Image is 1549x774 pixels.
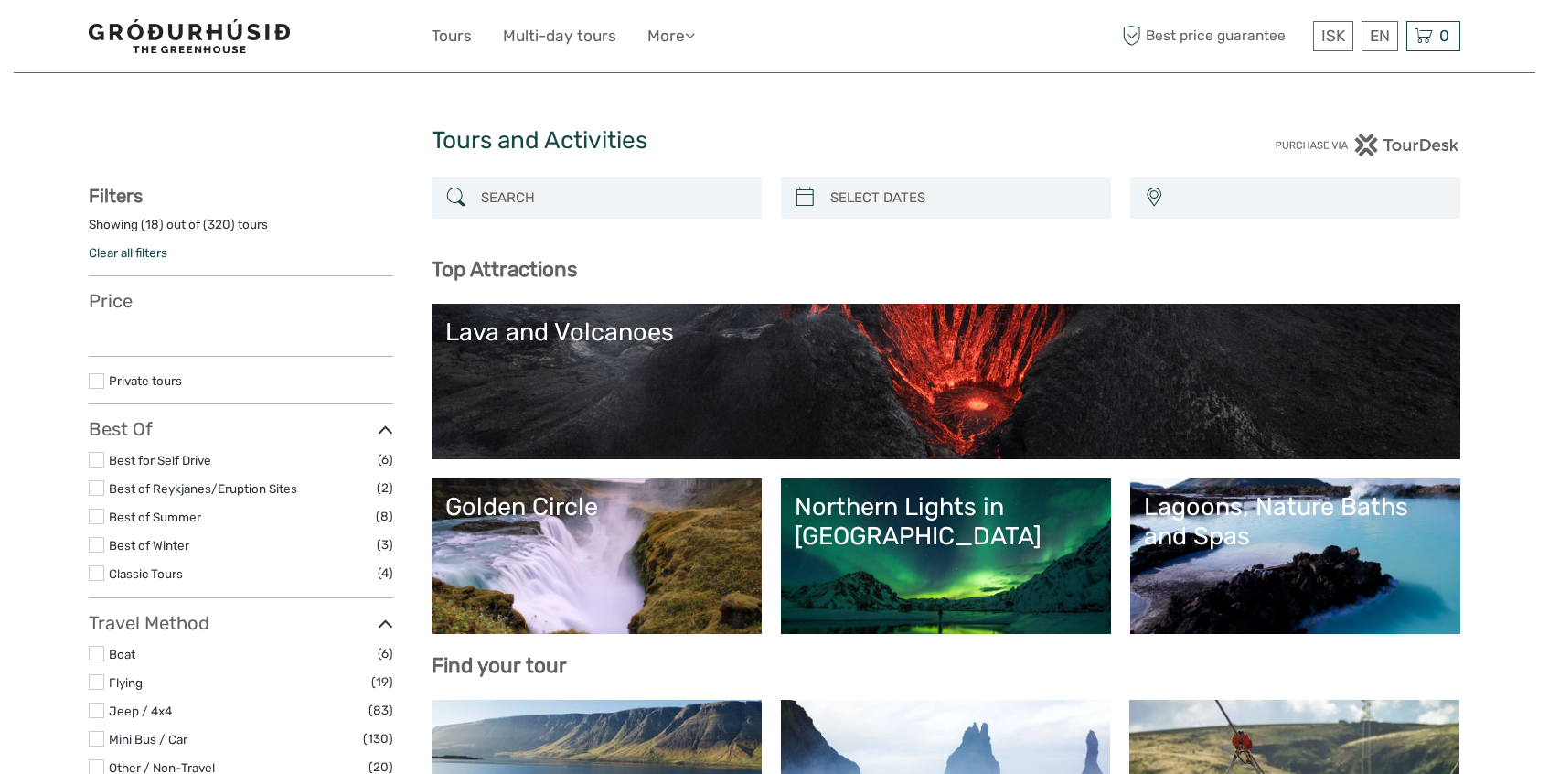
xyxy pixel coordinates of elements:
[795,492,1097,620] a: Northern Lights in [GEOGRAPHIC_DATA]
[363,728,393,749] span: (130)
[89,612,393,634] h3: Travel Method
[378,449,393,470] span: (6)
[1437,27,1452,45] span: 0
[377,534,393,555] span: (3)
[823,182,1102,214] input: SELECT DATES
[208,216,230,233] label: 320
[432,653,567,678] b: Find your tour
[474,182,753,214] input: SEARCH
[445,317,1447,347] div: Lava and Volcanoes
[378,563,393,584] span: (4)
[1362,21,1398,51] div: EN
[109,510,201,524] a: Best of Summer
[445,492,748,521] div: Golden Circle
[376,506,393,527] span: (8)
[109,453,211,468] a: Best for Self Drive
[1275,134,1460,156] img: PurchaseViaTourDesk.png
[109,481,297,496] a: Best of Reykjanes/Eruption Sites
[503,23,616,49] a: Multi-day tours
[432,257,577,282] b: Top Attractions
[1117,21,1309,51] span: Best price guarantee
[109,732,187,747] a: Mini Bus / Car
[109,538,189,553] a: Best of Winter
[89,245,167,260] a: Clear all filters
[371,672,393,693] span: (19)
[377,478,393,499] span: (2)
[89,290,393,312] h3: Price
[109,373,182,388] a: Private tours
[445,492,748,620] a: Golden Circle
[109,704,172,718] a: Jeep / 4x4
[145,216,159,233] label: 18
[109,647,135,661] a: Boat
[89,216,393,244] div: Showing ( ) out of ( ) tours
[1144,492,1447,552] div: Lagoons, Nature Baths and Spas
[432,23,472,49] a: Tours
[89,185,143,207] strong: Filters
[89,19,290,53] img: 1578-341a38b5-ce05-4595-9f3d-b8aa3718a0b3_logo_small.jpg
[1321,27,1345,45] span: ISK
[1144,492,1447,620] a: Lagoons, Nature Baths and Spas
[795,492,1097,552] div: Northern Lights in [GEOGRAPHIC_DATA]
[89,418,393,440] h3: Best Of
[369,700,393,721] span: (83)
[109,566,183,581] a: Classic Tours
[647,23,695,49] a: More
[432,126,1117,156] h1: Tours and Activities
[445,317,1447,446] a: Lava and Volcanoes
[109,675,143,690] a: Flying
[378,643,393,664] span: (6)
